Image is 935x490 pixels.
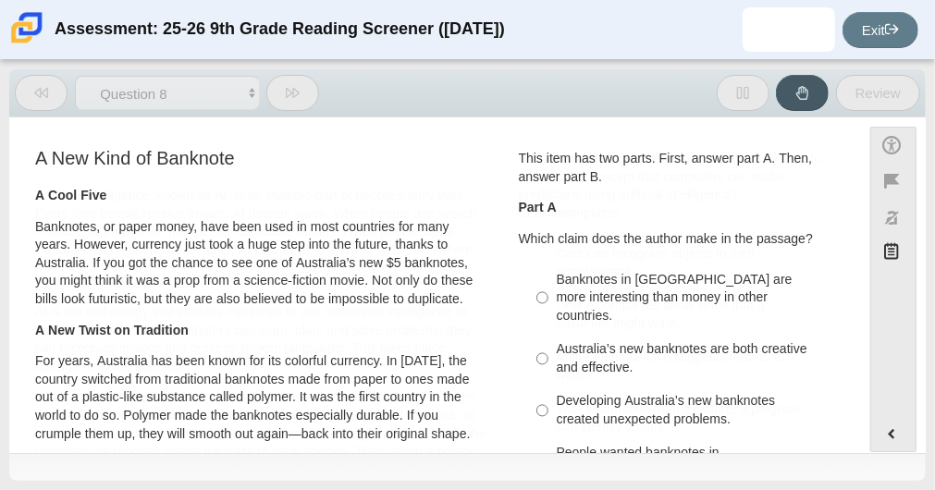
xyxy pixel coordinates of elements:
b: Part A [519,199,557,215]
div: Developing Australia’s new banknotes created unexpected problems. [557,392,829,428]
button: Expand menu. Displays the button labels. [871,416,916,451]
b: A Cool Five [35,187,106,203]
img: gloriayss.bonilla.6Uvv3v [774,15,804,44]
div: Assessment: 25-26 9th Grade Reading Screener ([DATE]) [55,7,505,52]
a: Carmen School of Science & Technology [7,34,46,50]
button: Notepad [870,236,917,274]
button: Toggle response masking [870,200,917,236]
div: Australia’s new banknotes are both creative and effective. [557,340,829,376]
p: For years, Australia has been known for its colorful currency. In [DATE], the country switched fr... [35,352,488,443]
a: Exit [843,12,918,48]
button: Open Accessibility Menu [870,127,917,163]
button: Raise Your Hand [776,75,829,111]
p: Banknotes, or paper money, have been used in most countries for many years. However, currency jus... [35,218,488,309]
b: A New Twist on Tradition [35,322,189,338]
p: This item has two parts. First, answer part A. Then, answer part B. [519,150,838,186]
h3: A New Kind of Banknote [35,148,488,168]
button: Review [836,75,920,111]
div: Banknotes in [GEOGRAPHIC_DATA] are more interesting than money in other countries. [557,271,829,325]
img: Carmen School of Science & Technology [7,8,46,47]
button: Flag item [870,163,917,199]
p: Which claim does the author make in the passage? [519,230,838,249]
